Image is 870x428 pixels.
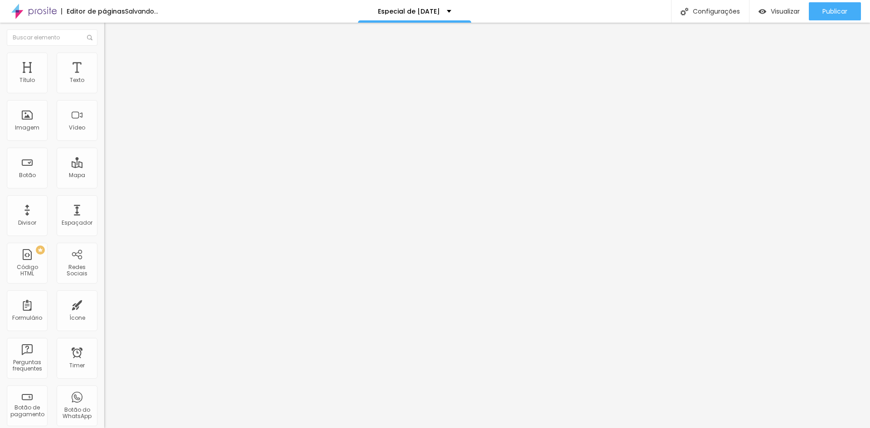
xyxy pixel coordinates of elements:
[70,77,84,83] div: Texto
[19,172,36,178] div: Botão
[59,264,95,277] div: Redes Sociais
[69,125,85,131] div: Vídeo
[61,8,125,14] div: Editor de páginas
[9,404,45,418] div: Botão de pagamento
[9,359,45,372] div: Perguntas frequentes
[9,264,45,277] div: Código HTML
[69,172,85,178] div: Mapa
[69,362,85,369] div: Timer
[12,315,42,321] div: Formulário
[759,8,766,15] img: view-1.svg
[7,29,97,46] input: Buscar elemento
[822,8,847,15] span: Publicar
[59,407,95,420] div: Botão do WhatsApp
[69,315,85,321] div: Ícone
[125,8,158,14] div: Salvando...
[87,35,92,40] img: Icone
[18,220,36,226] div: Divisor
[681,8,688,15] img: Icone
[19,77,35,83] div: Título
[809,2,861,20] button: Publicar
[62,220,92,226] div: Espaçador
[15,125,39,131] div: Imagem
[378,8,440,14] p: Especial de [DATE]
[771,8,800,15] span: Visualizar
[104,23,870,428] iframe: Editor
[749,2,809,20] button: Visualizar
